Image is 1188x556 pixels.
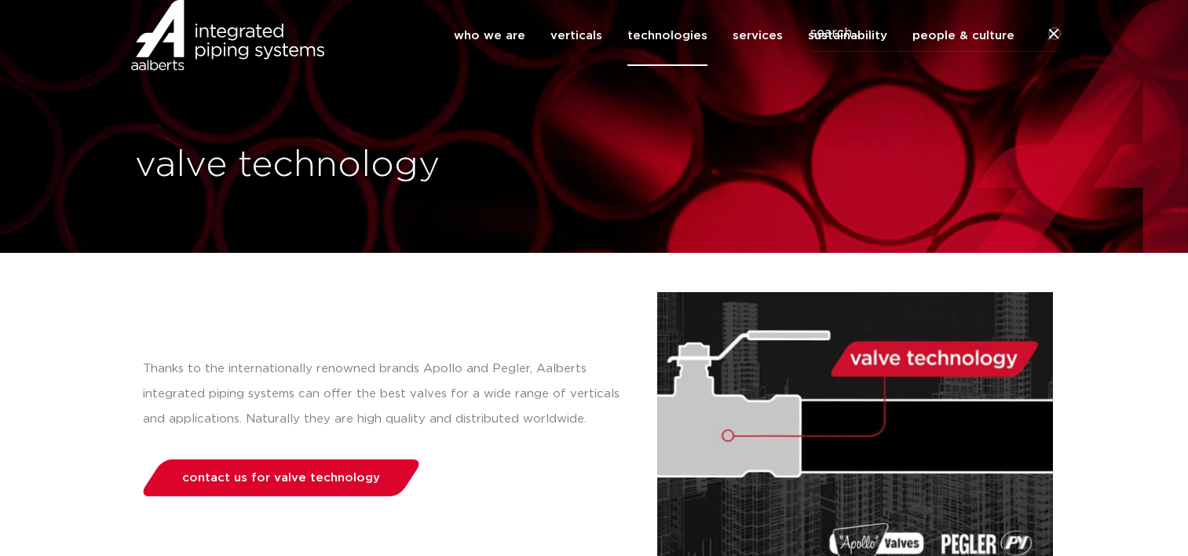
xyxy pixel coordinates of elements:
[550,5,602,66] a: verticals
[627,5,707,66] a: technologies
[808,5,887,66] a: sustainability
[454,5,1014,66] nav: Menu
[143,357,626,432] p: Thanks to the internationally renowned brands Apollo and Pegler, Aalberts integrated piping syste...
[138,459,423,496] a: contact us for valve technology
[733,5,783,66] a: services
[182,472,380,484] span: contact us for valve technology
[135,141,587,191] h1: valve technology
[454,5,525,66] a: who we are
[912,5,1014,66] a: people & culture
